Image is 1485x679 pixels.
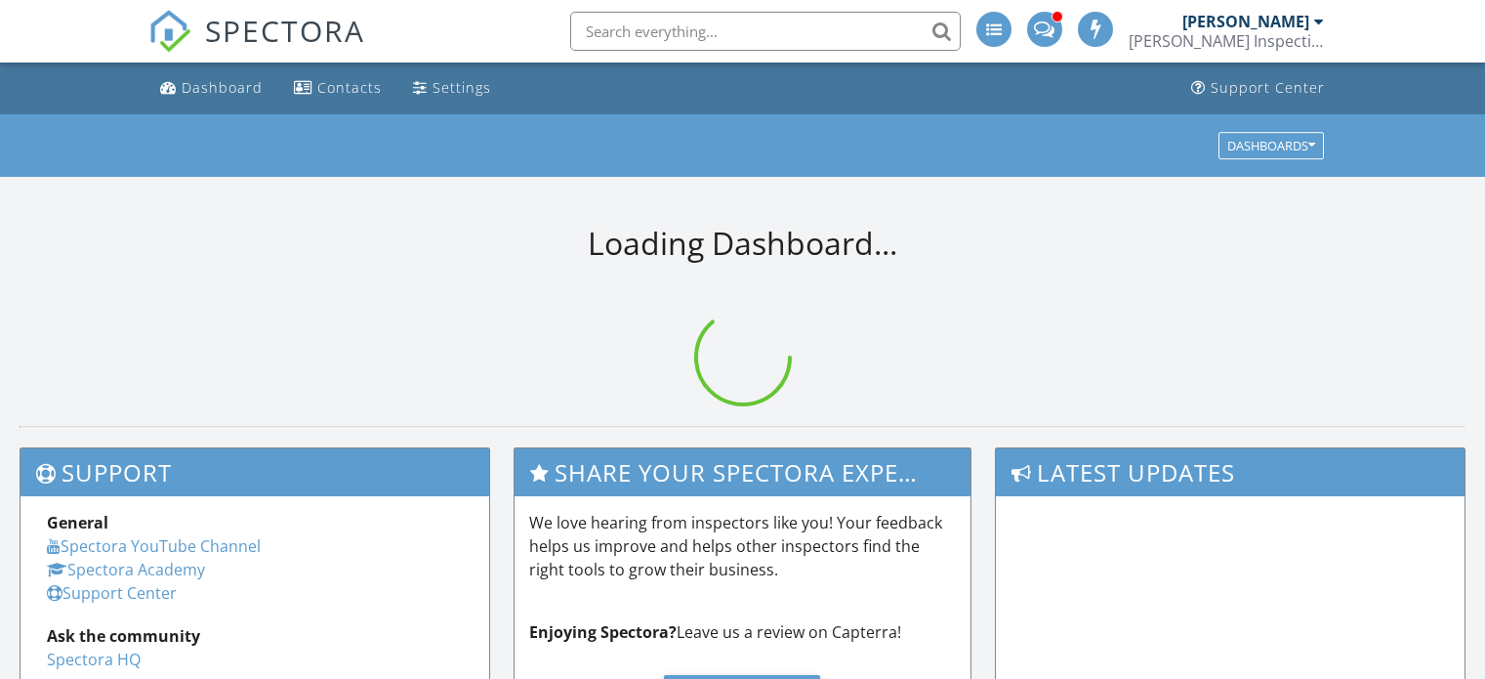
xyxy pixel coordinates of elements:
[996,448,1464,496] h3: Latest Updates
[47,512,108,533] strong: General
[529,621,677,643] strong: Enjoying Spectora?
[529,511,957,581] p: We love hearing from inspectors like you! Your feedback helps us improve and helps other inspecto...
[1183,70,1333,106] a: Support Center
[47,559,205,580] a: Spectora Academy
[1129,31,1324,51] div: Schaefer Inspection Service
[1182,12,1309,31] div: [PERSON_NAME]
[515,448,971,496] h3: Share Your Spectora Experience
[21,448,489,496] h3: Support
[47,624,463,648] div: Ask the community
[47,582,177,604] a: Support Center
[570,12,961,51] input: Search everything...
[47,649,141,670] a: Spectora HQ
[317,78,382,97] div: Contacts
[405,70,499,106] a: Settings
[529,620,957,644] p: Leave us a review on Capterra!
[1218,132,1324,159] button: Dashboards
[152,70,270,106] a: Dashboard
[148,26,365,67] a: SPECTORA
[1211,78,1325,97] div: Support Center
[47,535,261,557] a: Spectora YouTube Channel
[148,10,191,53] img: The Best Home Inspection Software - Spectora
[1227,139,1315,152] div: Dashboards
[433,78,491,97] div: Settings
[286,70,390,106] a: Contacts
[205,10,365,51] span: SPECTORA
[182,78,263,97] div: Dashboard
